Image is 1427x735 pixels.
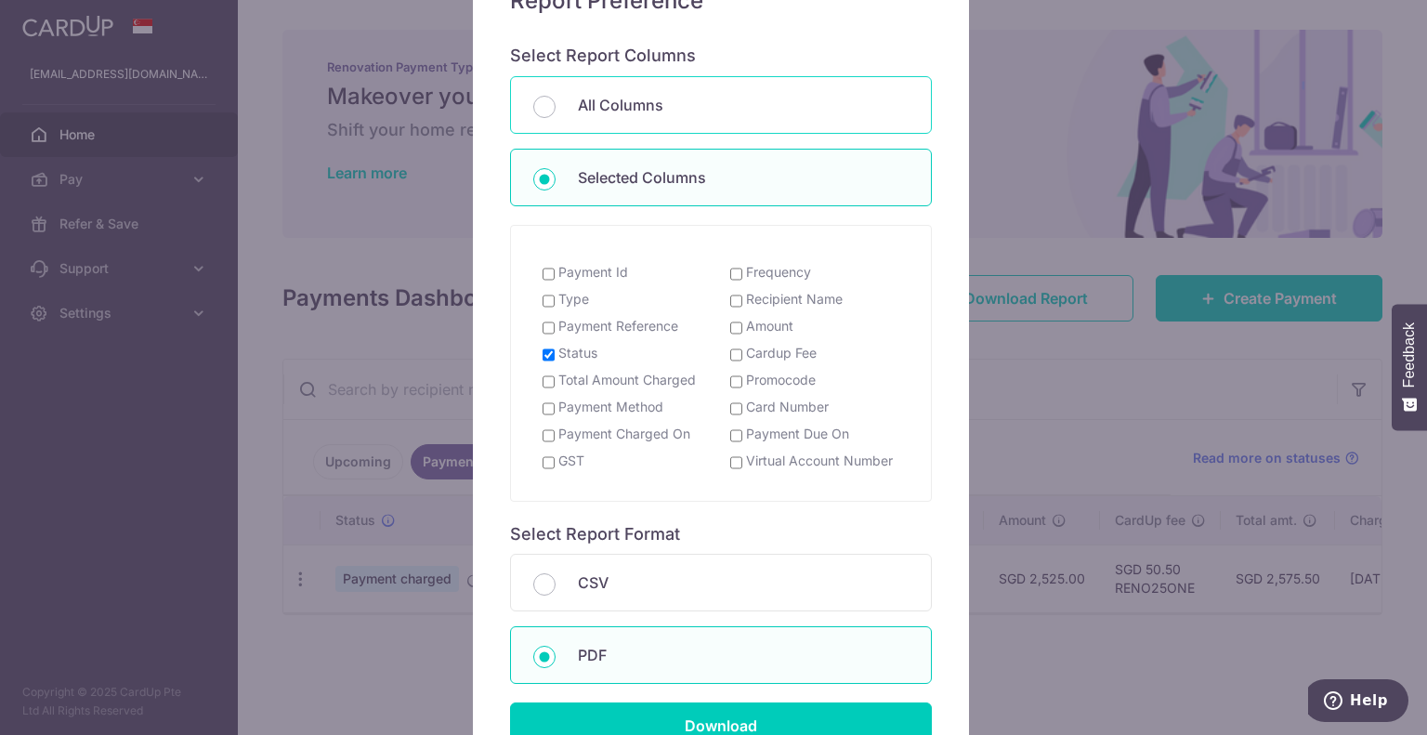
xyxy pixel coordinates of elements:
p: All Columns [578,94,909,116]
p: PDF [578,644,909,666]
p: Selected Columns [578,166,909,189]
label: Type [558,290,589,308]
label: Recipient Name [746,290,843,308]
label: Payment Method [558,398,663,416]
label: Promocode [746,371,816,389]
label: Card Number [746,398,829,416]
label: Payment Id [558,263,628,282]
label: Payment Due On [746,425,849,443]
label: Cardup Fee [746,344,817,362]
label: GST [558,452,584,470]
h6: Select Report Columns [510,46,932,67]
label: Payment Reference [558,317,678,335]
label: Virtual Account Number [746,452,893,470]
label: Status [558,344,597,362]
label: Frequency [746,263,811,282]
h6: Select Report Format [510,524,932,545]
label: Total Amount Charged [558,371,696,389]
button: Feedback - Show survey [1392,304,1427,430]
p: CSV [578,571,909,594]
span: Feedback [1401,322,1418,387]
label: Payment Charged On [558,425,690,443]
iframe: Opens a widget where you can find more information [1308,679,1408,726]
label: Amount [746,317,793,335]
